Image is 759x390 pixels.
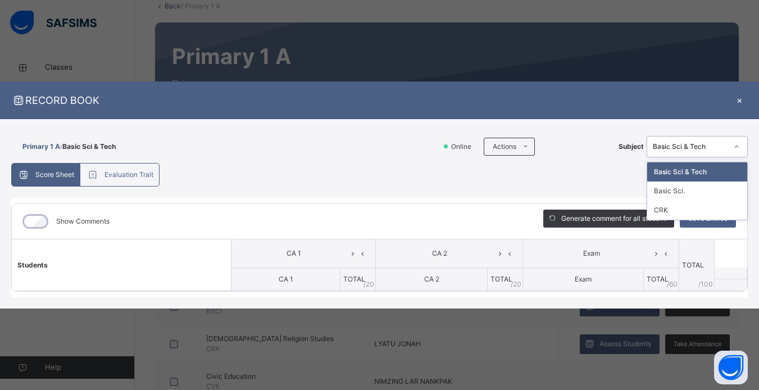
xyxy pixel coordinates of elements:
[653,142,727,152] div: Basic Sci & Tech
[490,275,512,283] span: TOTAL
[17,261,48,269] span: Students
[104,170,153,180] span: Evaluation Trait
[511,279,521,289] span: / 20
[62,142,116,152] span: Basic Sci & Tech
[363,279,374,289] span: / 20
[714,351,748,384] button: Open asap
[667,279,678,289] span: / 60
[647,201,747,220] div: CRK
[575,275,592,283] span: Exam
[35,170,74,180] span: Score Sheet
[647,162,747,182] div: Basic Sci & Tech
[561,214,666,224] span: Generate comment for all student
[493,142,516,152] span: Actions
[531,248,651,259] span: Exam
[343,275,365,283] span: TOTAL
[647,182,747,201] div: Basic Sci.
[647,275,669,283] span: TOTAL
[424,275,439,283] span: CA 2
[450,142,478,152] span: Online
[619,142,644,152] span: Subject
[11,93,731,108] span: RECORD BOOK
[679,239,715,291] th: TOTAL
[279,275,293,283] span: CA 1
[22,142,62,152] span: Primary 1 A :
[384,248,495,259] span: CA 2
[698,279,713,289] span: /100
[731,93,748,108] div: ×
[240,248,348,259] span: CA 1
[56,216,110,226] label: Show Comments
